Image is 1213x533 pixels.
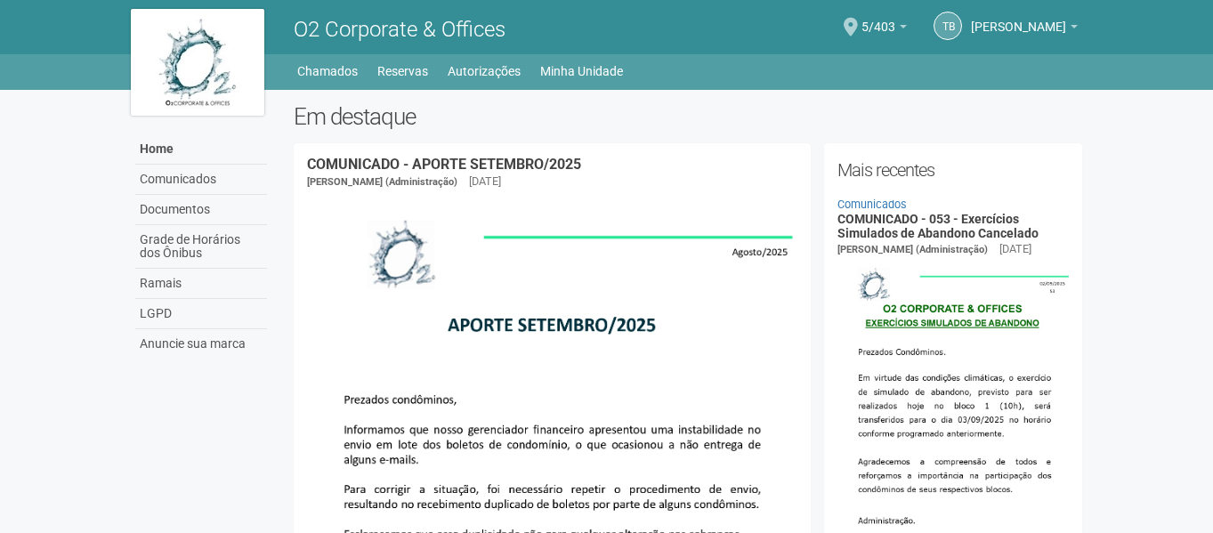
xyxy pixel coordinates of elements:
[135,225,267,269] a: Grade de Horários dos Ônibus
[131,9,264,116] img: logo.jpg
[448,59,521,84] a: Autorizações
[294,17,505,42] span: O2 Corporate & Offices
[861,22,907,36] a: 5/403
[971,22,1078,36] a: [PERSON_NAME]
[934,12,962,40] a: TB
[837,157,1070,183] h2: Mais recentes
[307,156,581,173] a: COMUNICADO - APORTE SETEMBRO/2025
[135,299,267,329] a: LGPD
[135,134,267,165] a: Home
[377,59,428,84] a: Reservas
[999,241,1031,257] div: [DATE]
[135,269,267,299] a: Ramais
[837,244,988,255] span: [PERSON_NAME] (Administração)
[294,103,1083,130] h2: Em destaque
[297,59,358,84] a: Chamados
[135,195,267,225] a: Documentos
[307,176,457,188] span: [PERSON_NAME] (Administração)
[135,329,267,359] a: Anuncie sua marca
[861,3,895,34] span: 5/403
[135,165,267,195] a: Comunicados
[469,174,501,190] div: [DATE]
[971,3,1066,34] span: Tatiana Buxbaum Grecco
[837,212,1039,239] a: COMUNICADO - 053 - Exercícios Simulados de Abandono Cancelado
[837,198,907,211] a: Comunicados
[540,59,623,84] a: Minha Unidade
